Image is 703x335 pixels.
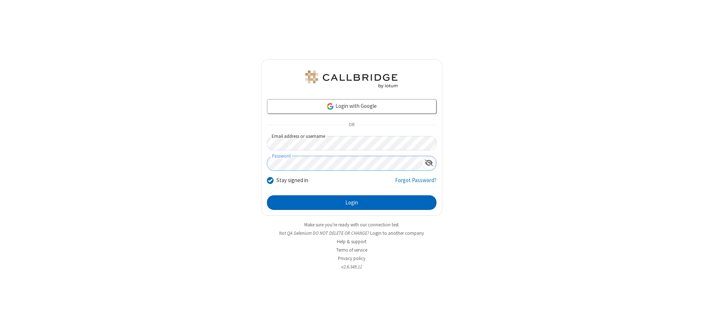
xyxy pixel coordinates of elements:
a: Privacy policy [338,255,365,261]
a: Help & support [337,238,367,245]
div: Show password [422,156,436,170]
label: Stay signed in [276,176,308,185]
input: Password [267,156,422,170]
li: Not QA Selenium DO NOT DELETE OR CHANGE? [261,230,442,237]
span: OR [346,120,357,130]
input: Email address or username [267,136,436,150]
li: v2.6.349.11 [261,263,442,270]
a: Terms of service [336,247,367,253]
button: Login to another company [370,230,424,237]
a: Login with Google [267,99,436,114]
button: Login [267,195,436,210]
img: QA Selenium DO NOT DELETE OR CHANGE [304,71,399,88]
img: google-icon.png [326,102,334,110]
a: Forgot Password? [395,176,436,190]
a: Make sure you're ready with our connection test [304,222,399,228]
